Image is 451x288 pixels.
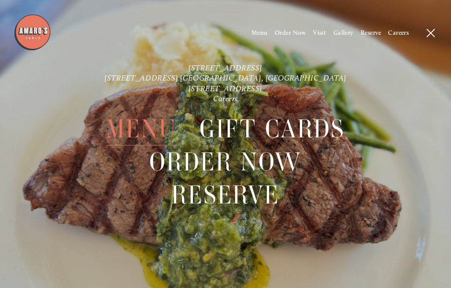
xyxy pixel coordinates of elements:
a: Order Now [149,146,302,178]
a: Order Now [275,29,306,37]
a: [STREET_ADDRESS] [189,63,262,72]
a: Visit [313,29,326,37]
a: Careers [388,29,409,37]
a: Reserve [361,29,381,37]
img: Amaro's Table [14,14,51,51]
a: Gallery [333,29,354,37]
a: [STREET_ADDRESS] [GEOGRAPHIC_DATA], [GEOGRAPHIC_DATA] [104,74,347,83]
a: Menu [106,113,177,145]
a: [STREET_ADDRESS] [189,84,262,93]
a: Menu [251,29,268,37]
a: Reserve [171,179,280,211]
a: Careers [213,94,238,103]
a: Gift Cards [200,113,345,145]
